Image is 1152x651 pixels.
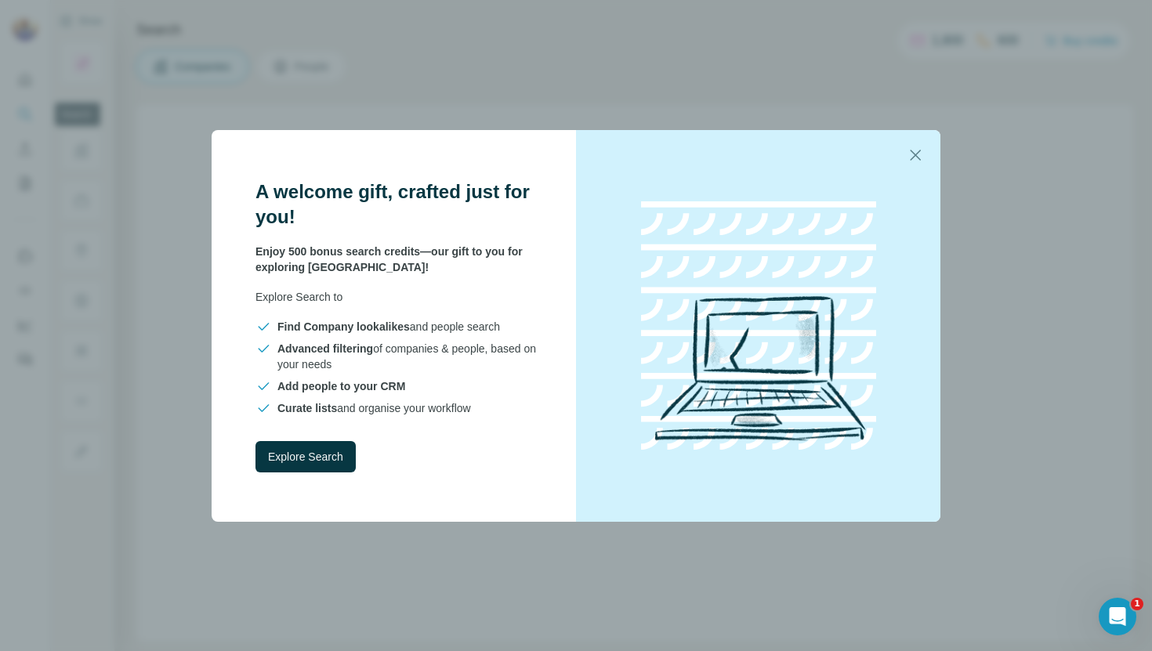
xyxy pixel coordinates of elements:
[255,441,356,472] button: Explore Search
[1099,598,1136,635] iframe: Intercom live chat
[1131,598,1143,610] span: 1
[277,320,410,333] span: Find Company lookalikes
[618,185,900,467] img: laptop
[268,449,343,465] span: Explore Search
[277,319,500,335] span: and people search
[277,341,538,372] span: of companies & people, based on your needs
[255,289,538,305] p: Explore Search to
[277,402,337,414] span: Curate lists
[277,342,373,355] span: Advanced filtering
[255,179,538,230] h3: A welcome gift, crafted just for you!
[255,244,538,275] p: Enjoy 500 bonus search credits—our gift to you for exploring [GEOGRAPHIC_DATA]!
[277,380,405,392] span: Add people to your CRM
[277,400,471,416] span: and organise your workflow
